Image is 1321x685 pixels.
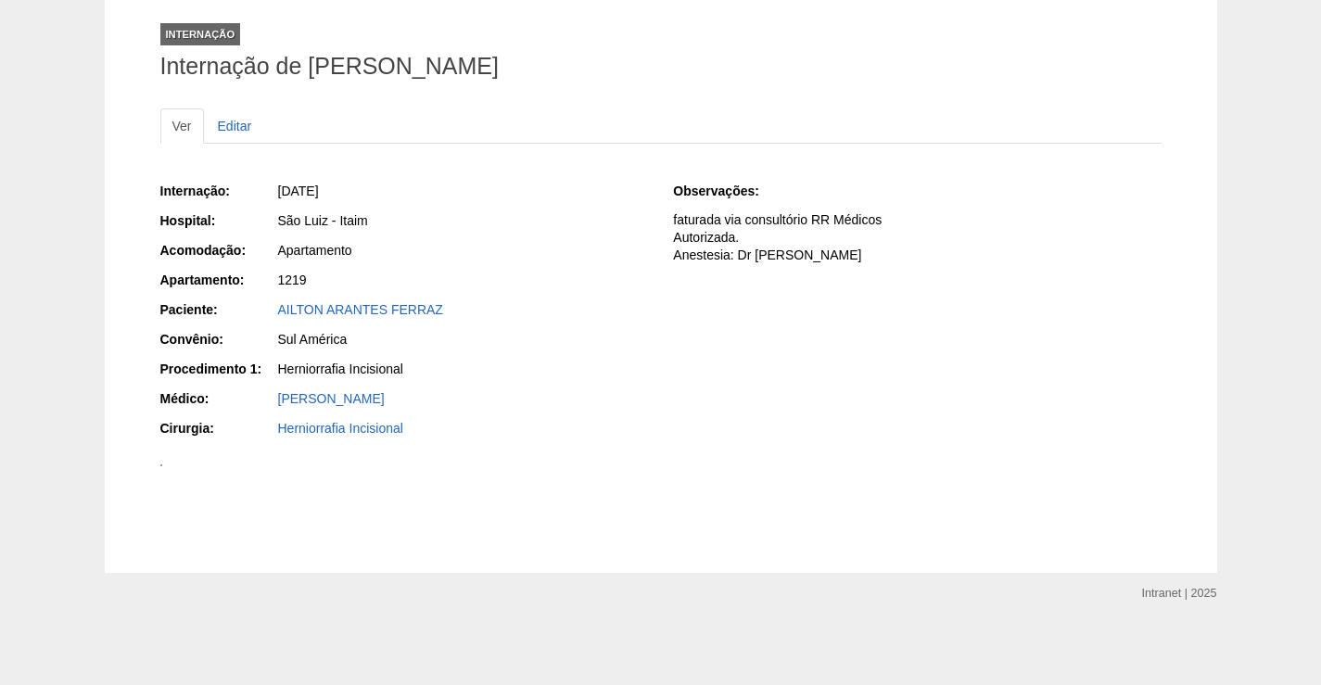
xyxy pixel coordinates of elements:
[278,241,648,260] div: Apartamento
[160,55,1162,78] h1: Internação de [PERSON_NAME]
[160,108,204,144] a: Ver
[160,182,276,200] div: Internação:
[160,271,276,289] div: Apartamento:
[160,389,276,408] div: Médico:
[160,330,276,349] div: Convênio:
[673,182,789,200] div: Observações:
[278,302,443,317] a: AILTON ARANTES FERRAZ
[160,300,276,319] div: Paciente:
[278,330,648,349] div: Sul América
[160,419,276,438] div: Cirurgia:
[160,23,241,45] div: Internação
[160,241,276,260] div: Acomodação:
[278,421,403,436] a: Herniorrafia Incisional
[278,271,648,289] div: 1219
[160,211,276,230] div: Hospital:
[278,211,648,230] div: São Luiz - Itaim
[673,211,1161,264] p: faturada via consultório RR Médicos Autorizada. Anestesia: Dr [PERSON_NAME]
[278,391,385,406] a: [PERSON_NAME]
[278,184,319,198] span: [DATE]
[206,108,264,144] a: Editar
[160,360,276,378] div: Procedimento 1:
[1142,584,1217,603] div: Intranet | 2025
[278,360,648,378] div: Herniorrafia Incisional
